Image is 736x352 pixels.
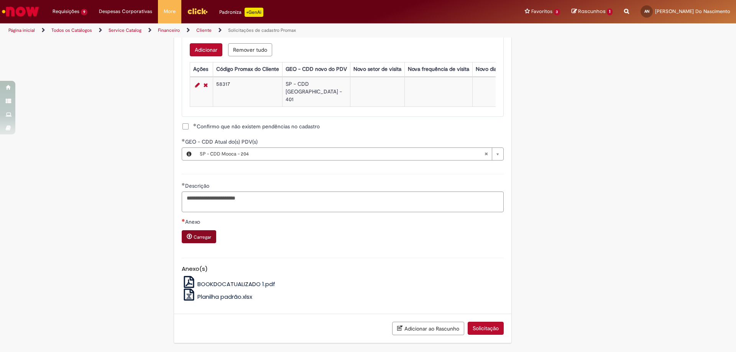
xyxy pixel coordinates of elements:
p: +GenAi [245,8,263,17]
textarea: Descrição [182,192,504,212]
th: GEO - CDD novo do PDV [282,62,350,76]
span: Requisições [53,8,79,15]
th: Novo dia da visita [472,62,521,76]
span: Necessários [182,219,185,222]
button: Solicitação [468,322,504,335]
img: click_logo_yellow_360x200.png [187,5,208,17]
span: Despesas Corporativas [99,8,152,15]
a: Editar Linha 1 [193,80,202,90]
th: Novo setor de visita [350,62,404,76]
span: Descrição [185,182,211,189]
span: Planilha padrão.xlsx [197,293,252,301]
span: 3 [554,9,560,15]
span: Confirmo que não existem pendências no cadastro [193,123,320,130]
button: Remove all rows for Informações da Transferência [228,43,272,56]
a: Financeiro [158,27,180,33]
h5: Anexo(s) [182,266,504,272]
a: Solicitações de cadastro Promax [228,27,296,33]
span: 9 [81,9,87,15]
td: SP - CDD [GEOGRAPHIC_DATA] - 401 [282,77,350,106]
a: Remover linha 1 [202,80,210,90]
img: ServiceNow [1,4,40,19]
span: Rascunhos [578,8,606,15]
div: Padroniza [219,8,263,17]
th: Ações [190,62,213,76]
ul: Trilhas de página [6,23,485,38]
a: BOOKDOCATUALIZADO 1.pdf [182,280,276,288]
button: Adicionar ao Rascunho [392,322,464,335]
button: GEO - CDD Atual do(s) PDV(s), Visualizar este registro SP - CDD Mooca - 204 [182,148,196,160]
span: Favoritos [531,8,552,15]
a: Service Catalog [108,27,141,33]
button: Carregar anexo de Anexo Required [182,230,216,243]
abbr: Limpar campo GEO - CDD Atual do(s) PDV(s) [480,148,492,160]
a: Cliente [196,27,212,33]
a: SP - CDD Mooca - 204Limpar campo GEO - CDD Atual do(s) PDV(s) [196,148,503,160]
a: Planilha padrão.xlsx [182,293,253,301]
span: More [164,8,176,15]
small: Carregar [194,234,211,240]
a: Todos os Catálogos [51,27,92,33]
span: Obrigatório Preenchido [193,123,197,126]
a: Página inicial [8,27,35,33]
button: Add a row for Informações da Transferência [190,43,222,56]
span: 1 [607,8,613,15]
span: Obrigatório Preenchido [182,139,185,142]
th: Nova frequência de visita [404,62,472,76]
span: GEO - CDD Atual do(s) PDV(s) [185,138,259,145]
span: Anexo [185,218,202,225]
td: 58317 [213,77,282,106]
span: AN [644,9,649,14]
span: Obrigatório Preenchido [182,183,185,186]
a: Rascunhos [572,8,613,15]
span: [PERSON_NAME] Do Nascimento [655,8,730,15]
span: BOOKDOCATUALIZADO 1.pdf [197,280,275,288]
span: SP - CDD Mooca - 204 [200,148,484,160]
th: Código Promax do Cliente [213,62,282,76]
